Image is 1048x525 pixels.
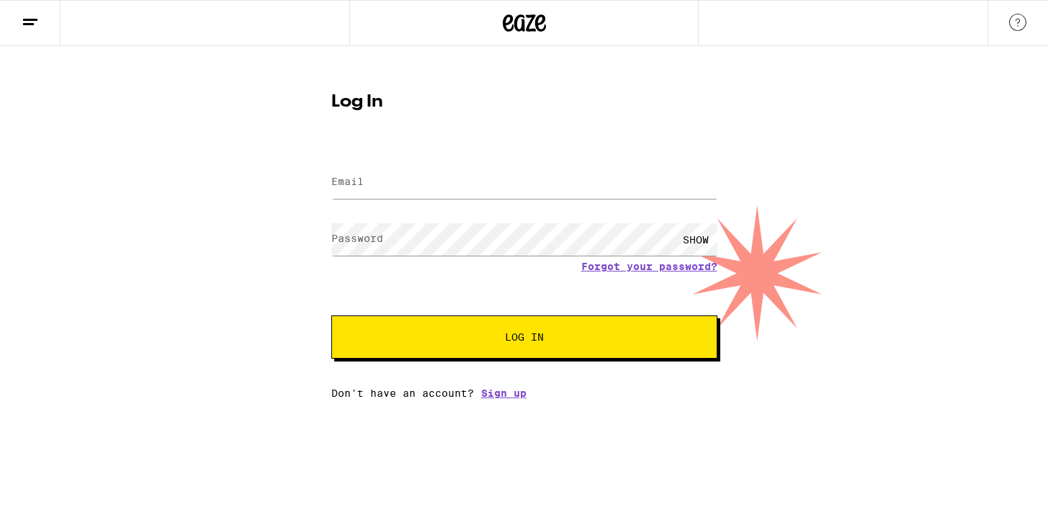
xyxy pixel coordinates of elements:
a: Sign up [481,387,527,399]
label: Email [331,176,364,187]
label: Password [331,233,383,244]
div: Don't have an account? [331,387,717,399]
span: Log In [505,332,544,342]
input: Email [331,166,717,199]
button: Log In [331,315,717,359]
a: Forgot your password? [581,261,717,272]
div: SHOW [674,223,717,256]
h1: Log In [331,94,717,111]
